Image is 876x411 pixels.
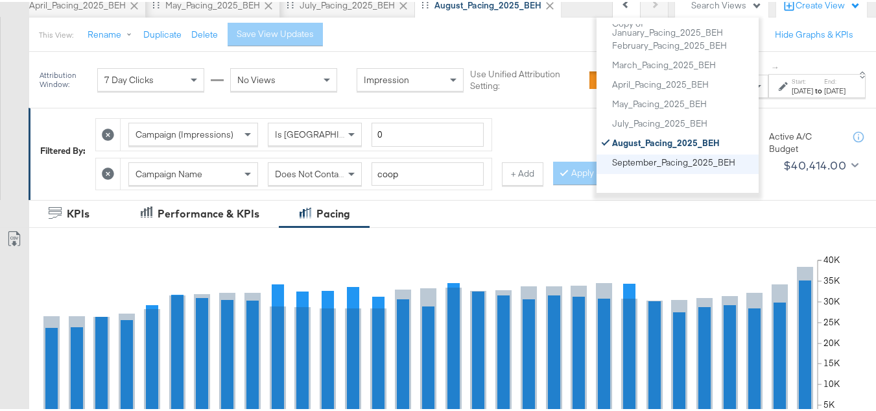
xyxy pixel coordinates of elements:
[611,114,753,129] button: July_Pacing_2025_BEH
[770,64,782,68] span: ↑
[611,36,753,51] button: February_Pacing_2025_BEH
[783,154,846,173] div: $40,414.00
[502,160,543,184] button: + Add
[470,66,584,90] label: Use Unified Attribution Setting:
[612,17,753,36] div: Copy of January_Pacing_2025_BEH
[40,143,86,155] div: Filtered By:
[612,58,716,68] div: March_Pacing_2025_BEH
[611,75,753,90] button: April_Pacing_2025_BEH
[39,28,73,38] div: This View:
[823,314,840,326] text: 25K
[158,205,259,219] div: Performance & KPIs
[769,129,840,153] div: Active A/C Budget
[78,21,146,45] button: Rename
[364,72,409,84] span: Impression
[612,136,720,145] div: August_Pacing_2025_BEH
[824,75,846,84] label: End:
[611,153,753,168] button: September_Pacing_2025_BEH
[136,166,202,178] span: Campaign Name
[823,293,840,305] text: 30K
[612,117,707,126] div: July_Pacing_2025_BEH
[824,84,846,94] div: [DATE]
[372,160,484,184] input: Enter a search term
[823,355,840,367] text: 15K
[823,376,840,388] text: 10K
[823,273,840,284] text: 35K
[191,27,218,39] button: Delete
[39,69,91,87] div: Attribution Window:
[823,252,840,264] text: 40K
[792,84,813,94] div: [DATE]
[237,72,276,84] span: No Views
[275,127,374,138] span: Is [GEOGRAPHIC_DATA]
[612,97,707,106] div: May_Pacing_2025_BEH
[823,335,840,347] text: 20K
[792,75,813,84] label: Start:
[143,27,182,39] button: Duplicate
[104,72,154,84] span: 7 Day Clicks
[611,55,753,71] button: March_Pacing_2025_BEH
[316,205,350,219] div: Pacing
[775,27,853,39] button: Hide Graphs & KPIs
[611,133,753,149] button: August_Pacing_2025_BEH
[372,121,484,145] input: Enter a number
[612,78,709,87] div: April_Pacing_2025_BEH
[136,127,233,138] span: Campaign (Impressions)
[611,16,753,36] button: Copy of January_Pacing_2025_BEH
[813,84,824,93] strong: to
[612,39,727,48] div: February_Pacing_2025_BEH
[275,166,346,178] span: Does Not Contain
[67,205,89,219] div: KPIs
[612,156,735,165] div: September_Pacing_2025_BEH
[823,397,835,408] text: 5K
[778,153,861,174] button: $40,414.00
[611,94,753,110] button: May_Pacing_2025_BEH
